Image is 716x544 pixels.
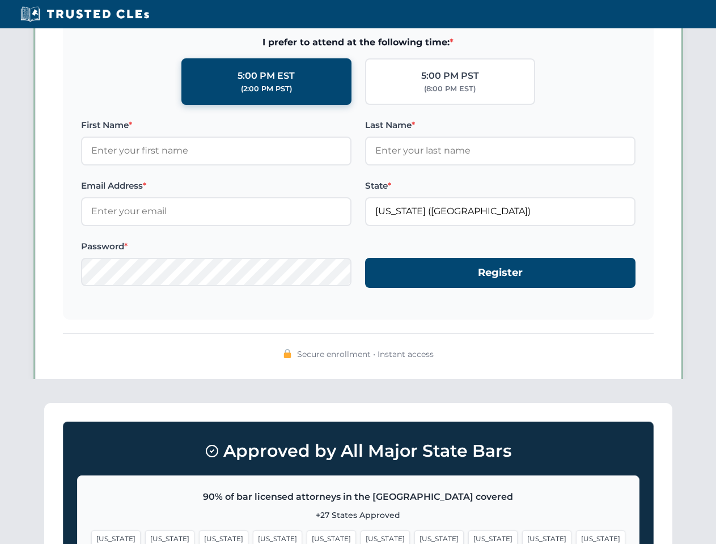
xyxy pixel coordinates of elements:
[81,179,351,193] label: Email Address
[81,118,351,132] label: First Name
[81,35,635,50] span: I prefer to attend at the following time:
[365,258,635,288] button: Register
[238,69,295,83] div: 5:00 PM EST
[421,69,479,83] div: 5:00 PM PST
[81,137,351,165] input: Enter your first name
[365,118,635,132] label: Last Name
[91,490,625,504] p: 90% of bar licensed attorneys in the [GEOGRAPHIC_DATA] covered
[297,348,434,360] span: Secure enrollment • Instant access
[91,509,625,521] p: +27 States Approved
[17,6,152,23] img: Trusted CLEs
[81,197,351,226] input: Enter your email
[241,83,292,95] div: (2:00 PM PST)
[365,179,635,193] label: State
[81,240,351,253] label: Password
[365,137,635,165] input: Enter your last name
[365,197,635,226] input: Florida (FL)
[77,436,639,466] h3: Approved by All Major State Bars
[283,349,292,358] img: 🔒
[424,83,476,95] div: (8:00 PM EST)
